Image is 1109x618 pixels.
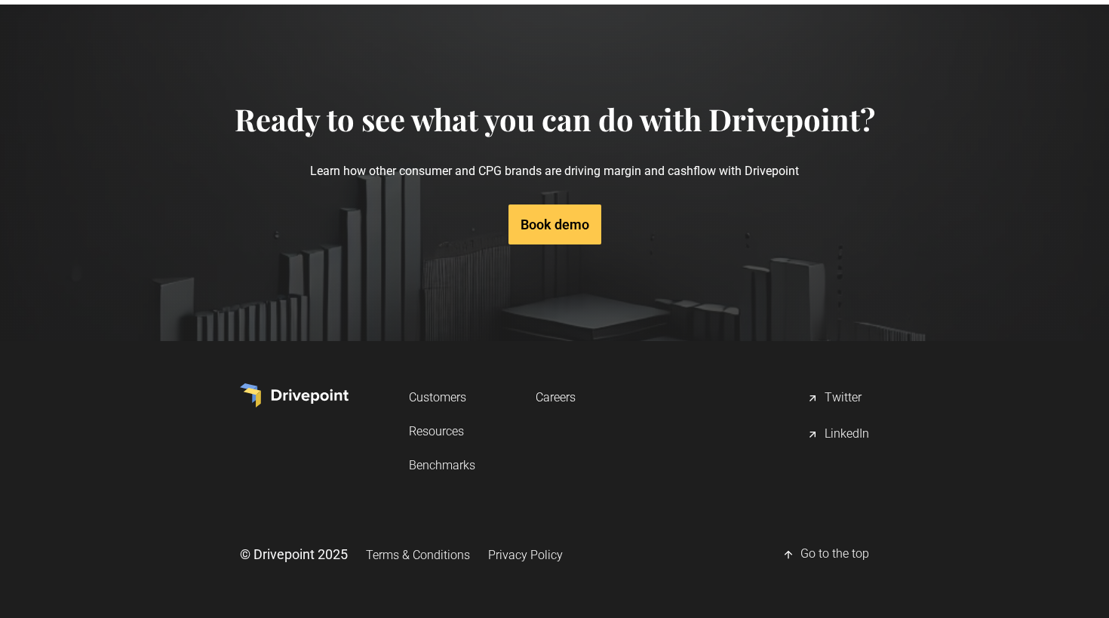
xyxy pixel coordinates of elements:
a: Customers [409,383,475,411]
a: Privacy Policy [488,541,563,569]
div: © Drivepoint 2025 [240,545,348,564]
a: Resources [409,417,475,445]
div: Twitter [825,389,862,407]
div: Go to the top [800,546,869,564]
a: Terms & Conditions [366,541,470,569]
a: Twitter [806,383,869,414]
a: Go to the top [782,540,869,570]
a: Careers [536,383,576,411]
a: Book demo [508,204,601,244]
p: Learn how other consumer and CPG brands are driving margin and cashflow with Drivepoint [235,137,875,204]
a: Benchmarks [409,451,475,479]
div: LinkedIn [825,426,869,444]
h4: Ready to see what you can do with Drivepoint? [235,101,875,137]
a: LinkedIn [806,420,869,450]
